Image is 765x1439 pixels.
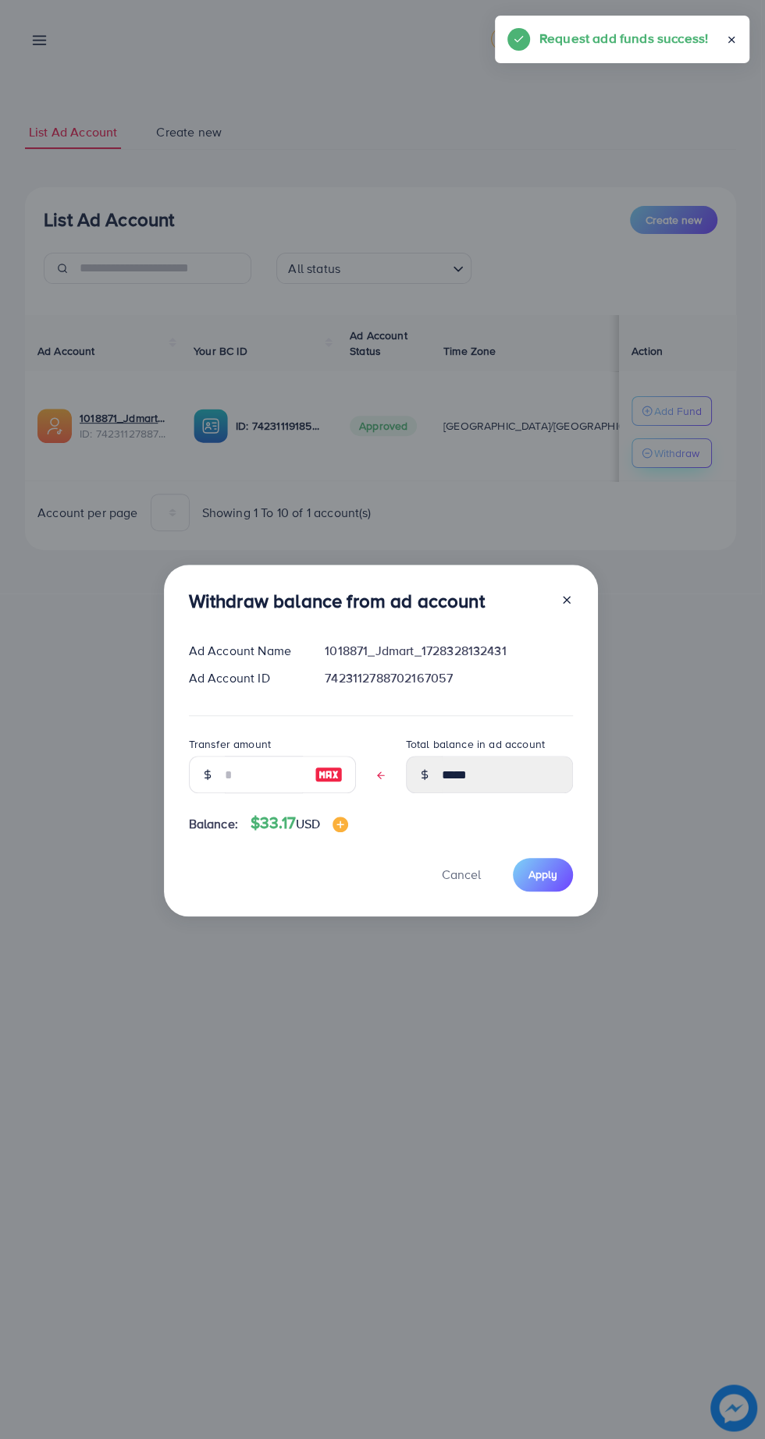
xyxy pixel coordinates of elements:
[296,815,320,832] span: USD
[189,590,485,612] h3: Withdraw balance from ad account
[312,669,585,687] div: 7423112788702167057
[406,736,545,752] label: Total balance in ad account
[513,858,573,891] button: Apply
[539,28,708,48] h5: Request add funds success!
[189,815,238,833] span: Balance:
[333,817,348,832] img: image
[528,867,557,882] span: Apply
[176,669,313,687] div: Ad Account ID
[315,765,343,784] img: image
[422,858,500,891] button: Cancel
[251,813,348,833] h4: $33.17
[189,736,271,752] label: Transfer amount
[176,642,313,660] div: Ad Account Name
[312,642,585,660] div: 1018871_Jdmart_1728328132431
[442,866,481,883] span: Cancel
